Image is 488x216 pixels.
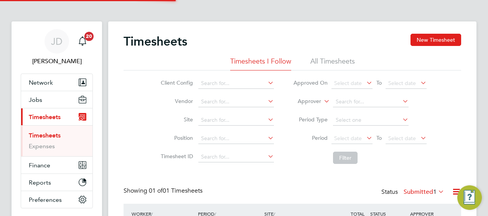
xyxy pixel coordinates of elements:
[457,185,482,210] button: Engage Resource Center
[158,116,193,123] label: Site
[29,96,42,103] span: Jobs
[388,80,416,87] span: Select date
[293,134,328,141] label: Period
[124,34,187,49] h2: Timesheets
[21,174,92,191] button: Reports
[198,133,274,144] input: Search for...
[333,152,358,164] button: Filter
[21,125,92,156] div: Timesheets
[158,134,193,141] label: Position
[411,34,461,46] button: New Timesheet
[198,152,274,162] input: Search for...
[230,57,291,70] li: Timesheets I Follow
[374,133,384,143] span: To
[124,187,204,195] div: Showing
[84,32,94,41] span: 20
[51,36,63,46] span: JD
[21,74,92,91] button: Network
[293,79,328,86] label: Approved On
[158,79,193,86] label: Client Config
[29,79,53,86] span: Network
[374,78,384,88] span: To
[29,196,62,203] span: Preferences
[388,135,416,142] span: Select date
[287,98,321,105] label: Approver
[333,115,409,126] input: Select one
[29,142,55,150] a: Expenses
[198,97,274,107] input: Search for...
[21,108,92,125] button: Timesheets
[334,80,362,87] span: Select date
[29,179,51,186] span: Reports
[433,188,437,196] span: 1
[334,135,362,142] span: Select date
[149,187,203,195] span: 01 Timesheets
[158,153,193,160] label: Timesheet ID
[29,113,61,121] span: Timesheets
[198,115,274,126] input: Search for...
[293,116,328,123] label: Period Type
[21,157,92,173] button: Finance
[75,29,90,54] a: 20
[333,97,409,107] input: Search for...
[21,29,93,66] a: JD[PERSON_NAME]
[149,187,163,195] span: 01 of
[29,162,50,169] span: Finance
[404,188,444,196] label: Submitted
[29,132,61,139] a: Timesheets
[158,98,193,105] label: Vendor
[21,91,92,108] button: Jobs
[198,78,274,89] input: Search for...
[21,57,93,66] span: Jason Dimelow
[21,191,92,208] button: Preferences
[381,187,446,198] div: Status
[310,57,355,70] li: All Timesheets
